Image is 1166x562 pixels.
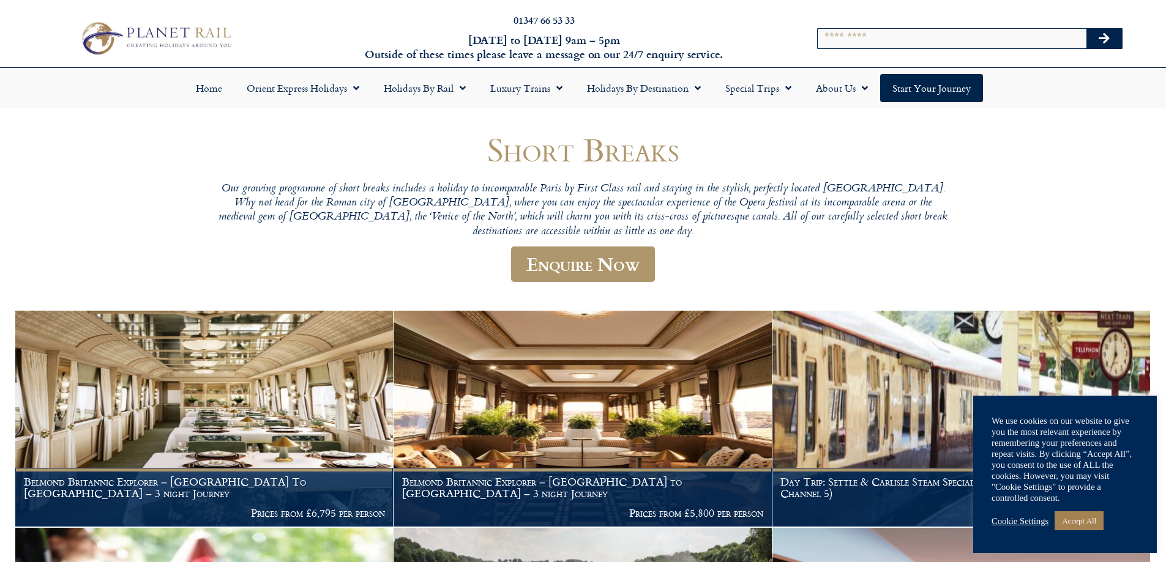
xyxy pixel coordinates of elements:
h1: Belmond Britannic Explorer – [GEOGRAPHIC_DATA] to [GEOGRAPHIC_DATA] – 3 night Journey [402,476,763,500]
p: Prices from £6,795 per person [24,507,385,519]
p: Our growing programme of short breaks includes a holiday to incomparable Paris by First Class rai... [216,182,951,239]
a: Belmond Britannic Explorer – [GEOGRAPHIC_DATA] To [GEOGRAPHIC_DATA] – 3 night Journey Prices from... [15,311,394,527]
h6: [DATE] to [DATE] 9am – 5pm Outside of these times please leave a message on our 24/7 enquiry serv... [314,33,774,62]
a: 01347 66 53 33 [514,13,575,27]
a: Day Trip: Settle & Carlisle Steam Special on the Northern Belle (as seen on Channel 5) Prices fro... [772,311,1151,527]
div: We use cookies on our website to give you the most relevant experience by remembering your prefer... [992,415,1138,503]
a: Start your Journey [880,74,983,102]
a: Orient Express Holidays [234,74,372,102]
a: Belmond Britannic Explorer – [GEOGRAPHIC_DATA] to [GEOGRAPHIC_DATA] – 3 night Journey Prices from... [394,311,772,527]
a: Enquire Now [511,246,655,283]
a: Home [184,74,234,102]
a: Cookie Settings [992,516,1048,527]
a: Accept All [1055,511,1104,530]
a: Special Trips [713,74,804,102]
a: Holidays by Rail [372,74,478,102]
a: Holidays by Destination [575,74,713,102]
h1: Belmond Britannic Explorer – [GEOGRAPHIC_DATA] To [GEOGRAPHIC_DATA] – 3 night Journey [24,476,385,500]
a: Luxury Trains [478,74,575,102]
a: About Us [804,74,880,102]
nav: Menu [6,74,1160,102]
button: Search [1086,29,1122,48]
img: Planet Rail Train Holidays Logo [75,18,236,57]
h1: Day Trip: Settle & Carlisle Steam Special on the Northern Belle (as seen on Channel 5) [780,476,1142,500]
h1: Short Breaks [216,131,951,168]
p: Prices from £565 per person [780,507,1142,519]
p: Prices from £5,800 per person [402,507,763,519]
